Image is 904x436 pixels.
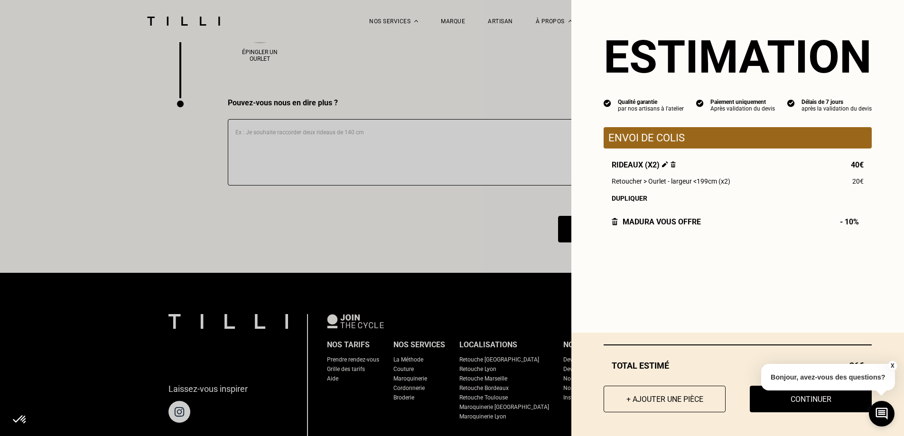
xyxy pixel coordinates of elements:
[787,99,795,107] img: icon list info
[851,160,864,169] span: 40€
[801,99,872,105] div: Délais de 7 jours
[761,364,895,390] p: Bonjour, avez-vous des questions?
[604,30,872,83] section: Estimation
[801,105,872,112] div: après la validation du devis
[618,99,684,105] div: Qualité garantie
[840,217,864,226] span: - 10%
[608,132,867,144] p: Envoi de colis
[604,361,872,371] div: Total estimé
[887,361,897,371] button: X
[662,161,668,167] img: Éditer
[604,99,611,107] img: icon list info
[710,105,775,112] div: Après validation du devis
[612,160,676,169] span: Rideaux (x2)
[710,99,775,105] div: Paiement uniquement
[604,386,726,412] button: + Ajouter une pièce
[618,105,684,112] div: par nos artisans à l'atelier
[612,217,701,226] div: Madura vous offre
[612,177,730,185] span: Retoucher > Ourlet - largeur <199cm (x2)
[852,177,864,185] span: 20€
[696,99,704,107] img: icon list info
[612,195,864,202] div: Dupliquer
[750,386,872,412] button: Continuer
[671,161,676,167] img: Supprimer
